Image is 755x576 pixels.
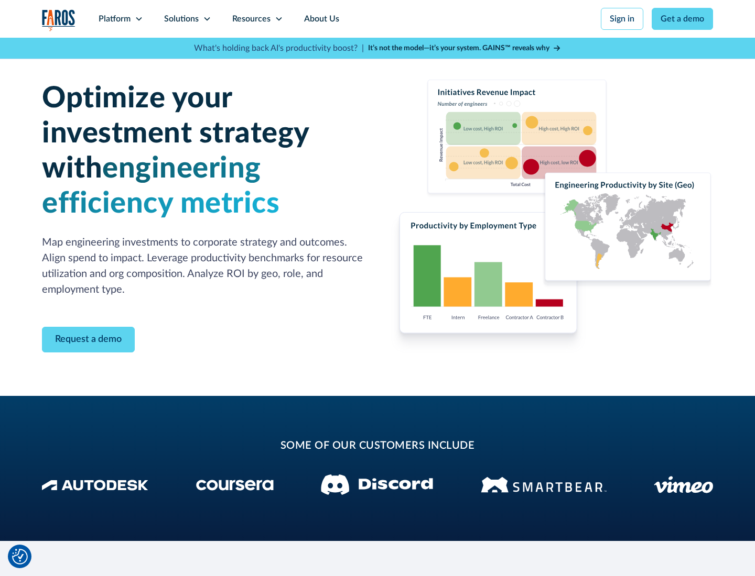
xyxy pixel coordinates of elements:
img: Charts displaying initiatives revenue impact, productivity by employment type and engineering pro... [390,80,713,354]
strong: It’s not the model—it’s your system. GAINS™ reveals why [368,45,549,52]
img: Revisit consent button [12,549,28,564]
span: engineering efficiency metrics [42,154,279,218]
button: Cookie Settings [12,549,28,564]
img: Discord logo [321,474,433,495]
a: Get a demo [652,8,713,30]
img: Autodesk Logo [42,480,148,491]
img: Smartbear Logo [481,475,607,494]
a: It’s not the model—it’s your system. GAINS™ reveals why [368,43,561,54]
h2: some of our customers include [126,438,629,453]
div: Solutions [164,13,199,25]
div: Platform [99,13,131,25]
p: What's holding back AI's productivity boost? | [194,42,364,54]
img: Vimeo logo [654,476,713,493]
img: Logo of the analytics and reporting company Faros. [42,9,75,31]
p: Map engineering investments to corporate strategy and outcomes. Align spend to impact. Leverage p... [42,235,365,297]
a: home [42,9,75,31]
a: Sign in [601,8,643,30]
div: Resources [232,13,271,25]
img: Coursera Logo [196,480,274,491]
a: Contact Modal [42,327,135,352]
h1: Optimize your investment strategy with [42,81,365,222]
